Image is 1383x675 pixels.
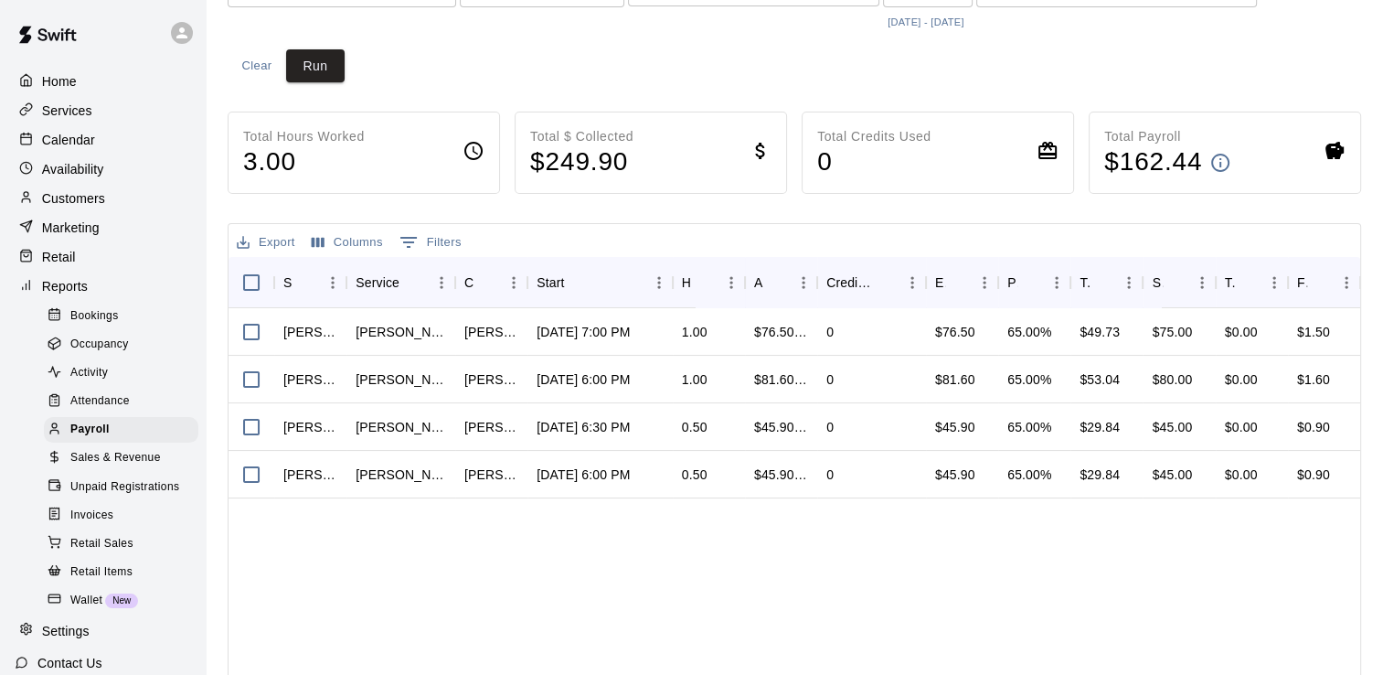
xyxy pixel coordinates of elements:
[1017,270,1043,295] button: Sort
[428,269,455,296] button: Menu
[1288,257,1360,308] div: Fees
[1152,323,1192,341] div: $75.00
[826,466,834,484] div: 0
[356,323,446,341] div: Andy Schmid 1 hr lesson (Softball, Baseball, Football)
[464,466,518,484] div: Missy Quent
[44,416,206,445] a: Payroll
[826,257,873,308] div: Credits Used
[42,102,92,120] p: Services
[15,185,191,212] a: Customers
[15,214,191,241] a: Marketing
[44,475,198,500] div: Unpaid Registrations
[70,336,129,354] span: Occupancy
[1297,418,1330,436] div: $0.90
[243,127,365,146] p: Total Hours Worked
[1080,370,1120,389] div: $53.04
[530,127,633,146] p: Total $ Collected
[274,257,346,308] div: Staff
[682,466,707,484] div: 0.50
[537,257,564,308] div: Start
[1297,257,1307,308] div: Fees
[565,270,590,295] button: Sort
[682,257,692,308] div: Hours
[44,560,198,585] div: Retail Items
[537,323,630,341] div: Oct 8, 2025, 7:00 PM
[44,302,206,330] a: Bookings
[293,270,319,295] button: Sort
[44,503,198,529] div: Invoices
[817,146,931,178] h4: 0
[70,392,130,411] span: Attendance
[1152,370,1192,389] div: $80.00
[474,270,500,295] button: Sort
[356,466,446,484] div: Andy Schmid 30 min lesson (Softball, Baseball, Football)
[15,617,191,645] a: Settings
[356,418,446,436] div: Andy Schmid 30 min lesson (Softball, Baseball, Football)
[44,417,198,443] div: Payroll
[1235,270,1261,295] button: Sort
[945,270,971,295] button: Sort
[37,654,102,672] p: Contact Us
[1188,269,1216,296] button: Menu
[464,370,518,389] div: Ashley Garza
[286,49,345,83] button: Run
[70,478,179,497] span: Unpaid Registrations
[15,155,191,183] a: Availability
[527,257,672,308] div: Start
[1297,370,1330,389] div: $1.60
[754,418,808,436] div: $45.90 (Card)
[70,449,161,467] span: Sales & Revenue
[530,146,633,178] h4: $ 249.90
[44,359,206,388] a: Activity
[1007,370,1051,389] div: 65.00%
[873,270,899,295] button: Sort
[70,535,133,553] span: Retail Sales
[15,273,191,300] a: Reports
[682,418,707,436] div: 0.50
[1152,257,1162,308] div: Subtotal
[1163,270,1188,295] button: Sort
[15,97,191,124] a: Services
[44,531,198,557] div: Retail Sales
[926,356,998,403] div: $81.60
[1333,269,1360,296] button: Menu
[692,270,718,295] button: Sort
[1104,146,1202,178] h4: $ 162.44
[70,364,108,382] span: Activity
[356,370,446,389] div: Andy Schmid 1 hr lesson (Softball, Baseball, Football)
[537,466,630,484] div: Oct 7, 2025, 6:00 PM
[645,269,673,296] button: Menu
[395,228,466,257] button: Show filters
[1080,466,1120,484] div: $29.84
[1080,323,1120,341] div: $49.73
[899,269,926,296] button: Menu
[935,257,945,308] div: Effective Price
[44,445,206,473] a: Sales & Revenue
[673,257,745,308] div: Hours
[764,270,790,295] button: Sort
[754,466,808,484] div: $45.90 (Card)
[15,243,191,271] a: Retail
[42,72,77,91] p: Home
[228,49,286,83] button: Clear
[1225,418,1258,436] div: $0.00
[926,403,998,451] div: $45.90
[1143,257,1215,308] div: Subtotal
[70,592,102,610] span: Wallet
[1225,323,1258,341] div: $0.00
[1261,269,1288,296] button: Menu
[44,588,198,614] div: WalletNew
[455,257,527,308] div: Customer
[1080,257,1090,308] div: Total Pay
[283,370,337,389] div: Andy Schmid
[682,323,707,341] div: 1.00
[44,388,206,416] a: Attendance
[15,126,191,154] div: Calendar
[70,421,110,439] span: Payroll
[44,389,198,414] div: Attendance
[817,257,926,308] div: Credits Used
